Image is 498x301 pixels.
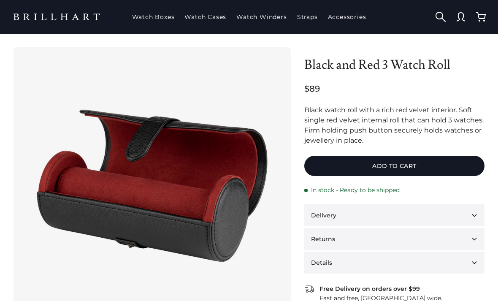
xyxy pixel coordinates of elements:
[304,106,484,144] span: Black watch roll with a rich red velvet interior. Soft single red velvet internal roll that can h...
[181,6,230,28] a: Watch Cases
[325,6,370,28] a: Accessories
[304,228,484,250] button: Returns
[294,6,321,28] a: Straps
[319,285,420,293] div: Free Delivery on orders over $99
[311,186,400,194] span: In stock - Ready to be shipped
[233,6,290,28] a: Watch Winders
[304,57,484,73] h1: Black and Red 3 Watch Roll
[304,204,484,226] button: Delivery
[304,252,484,274] button: Details
[304,83,320,95] span: $89
[304,156,484,176] button: Add to cart
[129,6,370,28] nav: Main
[129,6,178,28] a: Watch Boxes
